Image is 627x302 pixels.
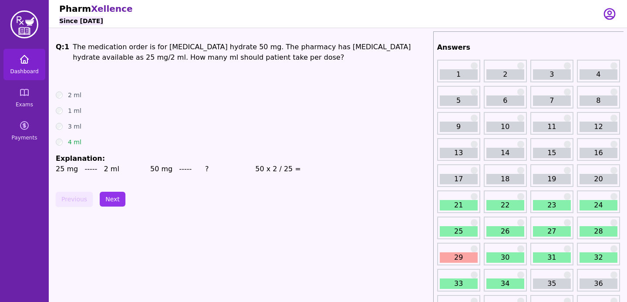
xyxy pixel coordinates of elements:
[59,17,103,25] h6: Since [DATE]
[486,252,524,263] a: 30
[486,122,524,132] a: 10
[533,174,571,184] a: 19
[580,69,617,80] a: 4
[100,192,125,207] button: Next
[486,200,524,210] a: 22
[73,43,411,61] span: The medication order is for [MEDICAL_DATA] hydrate 50 mg. The pharmacy has [MEDICAL_DATA] hydrate...
[440,200,478,210] a: 21
[533,278,571,289] a: 35
[580,174,617,184] a: 20
[486,95,524,106] a: 6
[3,115,45,146] a: Payments
[68,138,81,146] label: 4 ml
[68,106,81,115] label: 1 ml
[486,174,524,184] a: 18
[440,122,478,132] a: 9
[56,42,69,84] h1: Q: 1
[533,95,571,106] a: 7
[440,278,478,289] a: 33
[440,252,478,263] a: 29
[56,164,430,174] p: 25 mg ----- 2 ml 50 mg ----- ? 50 x 2 / 25 =
[10,10,38,38] img: PharmXellence Logo
[486,278,524,289] a: 34
[580,252,617,263] a: 32
[533,148,571,158] a: 15
[10,68,38,75] span: Dashboard
[437,42,620,53] h2: Answers
[3,82,45,113] a: Exams
[3,49,45,80] a: Dashboard
[580,95,617,106] a: 8
[68,122,81,131] label: 3 ml
[440,226,478,237] a: 25
[486,69,524,80] a: 2
[440,69,478,80] a: 1
[580,278,617,289] a: 36
[580,122,617,132] a: 12
[580,148,617,158] a: 16
[16,101,33,108] span: Exams
[440,148,478,158] a: 13
[533,226,571,237] a: 27
[68,91,81,99] label: 2 ml
[12,134,37,141] span: Payments
[580,200,617,210] a: 24
[56,154,105,163] span: Explanation:
[486,148,524,158] a: 14
[440,95,478,106] a: 5
[533,69,571,80] a: 3
[91,3,132,14] span: Xellence
[580,226,617,237] a: 28
[533,252,571,263] a: 31
[486,226,524,237] a: 26
[533,200,571,210] a: 23
[59,3,91,14] span: Pharm
[440,174,478,184] a: 17
[533,122,571,132] a: 11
